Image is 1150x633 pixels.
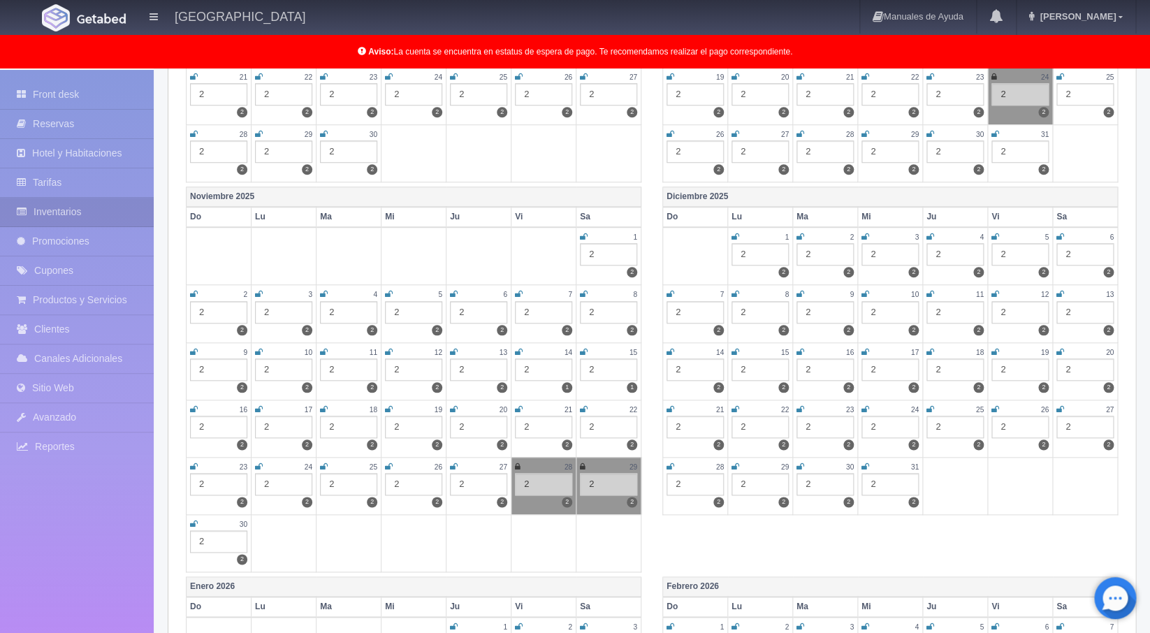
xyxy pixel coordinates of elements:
[923,207,988,227] th: Ju
[1106,73,1114,81] small: 25
[1109,233,1114,241] small: 6
[576,207,641,227] th: Sa
[793,597,858,617] th: Ma
[843,267,854,277] label: 2
[1103,325,1114,335] label: 2
[1106,291,1114,298] small: 13
[843,439,854,450] label: 2
[732,301,789,323] div: 2
[861,358,919,381] div: 2
[778,267,789,277] label: 2
[861,301,919,323] div: 2
[796,358,854,381] div: 2
[796,140,854,163] div: 2
[908,267,919,277] label: 2
[237,439,247,450] label: 2
[1041,349,1049,356] small: 19
[515,83,572,105] div: 2
[908,439,919,450] label: 2
[732,473,789,495] div: 2
[1103,107,1114,117] label: 2
[511,207,576,227] th: Vi
[320,473,377,495] div: 2
[793,207,858,227] th: Ma
[240,73,247,81] small: 21
[911,463,919,471] small: 31
[305,463,312,471] small: 24
[716,349,724,356] small: 14
[308,291,312,298] small: 3
[190,140,247,163] div: 2
[381,207,446,227] th: Mi
[629,349,637,356] small: 15
[190,301,247,323] div: 2
[316,597,381,617] th: Ma
[778,164,789,175] label: 2
[991,301,1049,323] div: 2
[627,107,637,117] label: 2
[973,267,984,277] label: 2
[562,497,572,507] label: 2
[438,291,442,298] small: 5
[633,233,637,241] small: 1
[667,416,724,438] div: 2
[255,301,312,323] div: 2
[980,623,984,631] small: 5
[240,521,247,528] small: 30
[778,107,789,117] label: 2
[497,382,507,393] label: 2
[511,597,576,617] th: Vi
[190,358,247,381] div: 2
[926,416,984,438] div: 2
[627,439,637,450] label: 2
[255,473,312,495] div: 2
[1103,439,1114,450] label: 2
[627,497,637,507] label: 2
[497,439,507,450] label: 2
[908,107,919,117] label: 2
[846,73,854,81] small: 21
[500,406,507,414] small: 20
[732,243,789,265] div: 2
[305,73,312,81] small: 22
[565,73,572,81] small: 26
[302,382,312,393] label: 2
[923,597,988,617] th: Ju
[580,358,637,381] div: 2
[302,107,312,117] label: 2
[237,382,247,393] label: 2
[190,416,247,438] div: 2
[858,207,923,227] th: Mi
[432,497,442,507] label: 2
[305,406,312,414] small: 17
[500,463,507,471] small: 27
[320,416,377,438] div: 2
[846,463,854,471] small: 30
[1041,73,1049,81] small: 24
[435,406,442,414] small: 19
[732,416,789,438] div: 2
[1045,623,1049,631] small: 6
[627,382,637,393] label: 1
[732,83,789,105] div: 2
[367,325,377,335] label: 2
[713,439,724,450] label: 2
[580,301,637,323] div: 2
[861,140,919,163] div: 2
[385,416,442,438] div: 2
[908,497,919,507] label: 2
[435,73,442,81] small: 24
[316,207,381,227] th: Ma
[1036,11,1116,22] span: [PERSON_NAME]
[911,131,919,138] small: 29
[385,473,442,495] div: 2
[908,325,919,335] label: 2
[497,107,507,117] label: 2
[973,107,984,117] label: 2
[861,416,919,438] div: 2
[237,497,247,507] label: 2
[1056,416,1114,438] div: 2
[187,187,641,207] th: Noviembre 2025
[187,597,252,617] th: Do
[663,597,728,617] th: Do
